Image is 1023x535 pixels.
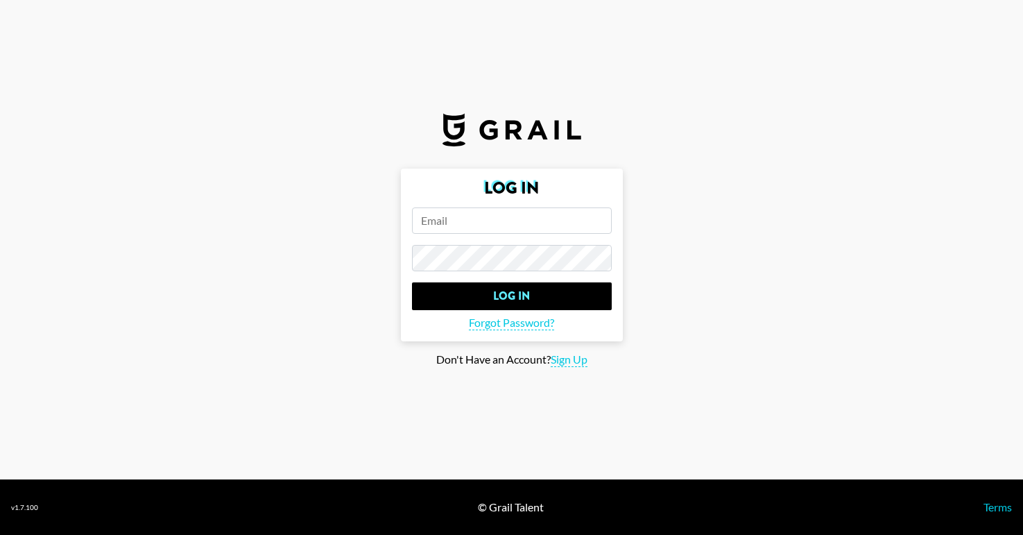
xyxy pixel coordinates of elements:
[412,180,612,196] h2: Log In
[412,282,612,310] input: Log In
[478,500,544,514] div: © Grail Talent
[469,316,554,330] span: Forgot Password?
[983,500,1012,513] a: Terms
[551,353,587,367] span: Sign Up
[412,207,612,234] input: Email
[11,353,1012,367] div: Don't Have an Account?
[11,503,38,512] div: v 1.7.100
[442,113,581,146] img: Grail Talent Logo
